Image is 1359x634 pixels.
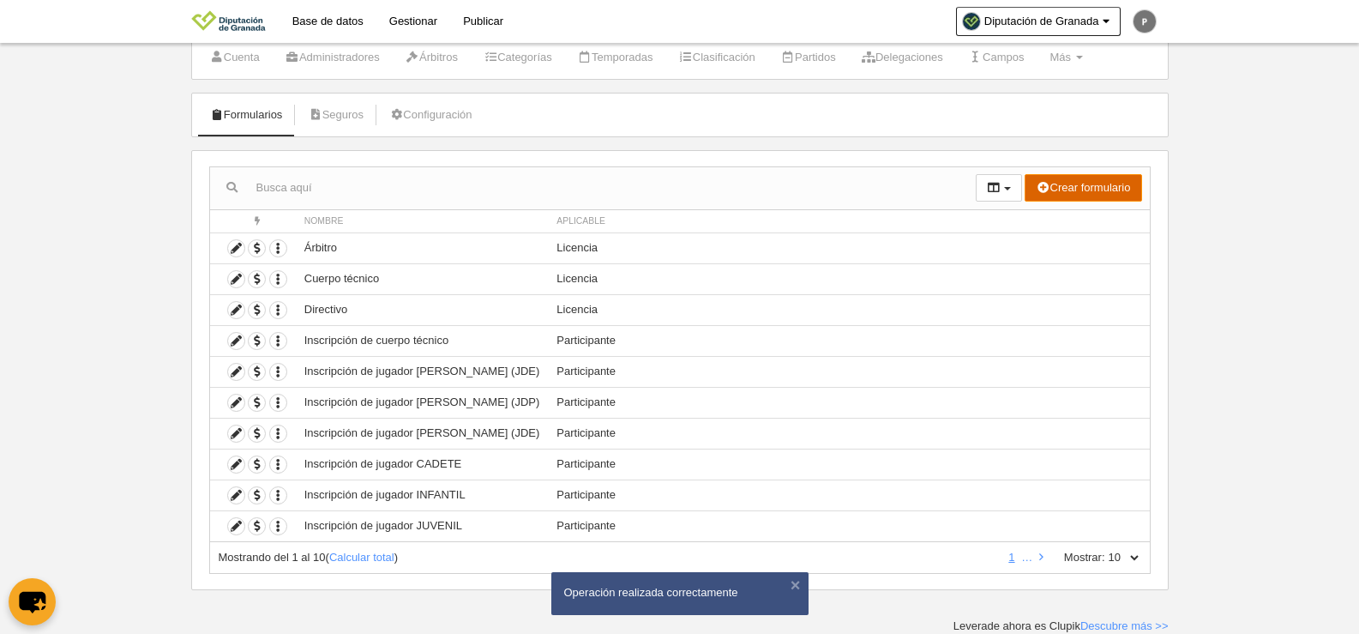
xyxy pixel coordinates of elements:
[548,510,1149,541] td: Participante
[296,263,549,294] td: Cuerpo técnico
[1049,51,1071,63] span: Más
[219,551,326,564] span: Mostrando del 1 al 10
[984,13,1099,30] span: Diputación de Granada
[201,45,269,70] a: Cuenta
[548,356,1149,387] td: Participante
[296,356,549,387] td: Inscripción de jugador [PERSON_NAME] (JDE)
[304,216,344,226] span: Nombre
[548,449,1149,480] td: Participante
[9,578,56,625] button: chat-button
[191,10,266,31] img: Diputación de Granada
[564,585,796,601] div: Operación realizada correctamente
[852,45,953,70] a: Delegaciones
[296,480,549,510] td: Inscripción de jugador INFANTIL
[380,102,481,128] a: Configuración
[1047,550,1105,565] label: Mostrar:
[296,232,549,263] td: Árbitro
[772,45,845,70] a: Partidos
[568,45,663,70] a: Temporadas
[1080,619,1169,632] a: Descubre más >>
[548,294,1149,325] td: Licencia
[219,550,997,565] div: ( )
[201,102,292,128] a: Formularios
[548,232,1149,263] td: Licencia
[296,294,549,325] td: Directivo
[1021,550,1032,565] li: …
[670,45,765,70] a: Clasificación
[296,418,549,449] td: Inscripción de jugador [PERSON_NAME] (JDE)
[296,510,549,541] td: Inscripción de jugador JUVENIL
[959,45,1034,70] a: Campos
[1025,174,1141,202] button: Crear formulario
[296,387,549,418] td: Inscripción de jugador [PERSON_NAME] (JDP)
[953,619,1169,634] div: Leverade ahora es Clupik
[474,45,562,70] a: Categorías
[548,387,1149,418] td: Participante
[787,577,804,594] button: ×
[1040,45,1091,70] a: Más
[556,216,605,226] span: Aplicable
[548,480,1149,510] td: Participante
[296,449,549,480] td: Inscripción de jugador CADETE
[296,325,549,356] td: Inscripción de cuerpo técnico
[329,551,394,564] a: Calcular total
[548,263,1149,294] td: Licencia
[1005,551,1018,564] a: 1
[548,418,1149,449] td: Participante
[276,45,389,70] a: Administradores
[548,325,1149,356] td: Participante
[210,175,976,201] input: Busca aquí
[963,13,980,30] img: Oa6SvBRBA39l.30x30.jpg
[298,102,373,128] a: Seguros
[1134,10,1156,33] img: c2l6ZT0zMHgzMCZmcz05JnRleHQ9UCZiZz03NTc1NzU%3D.png
[396,45,467,70] a: Árbitros
[956,7,1121,36] a: Diputación de Granada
